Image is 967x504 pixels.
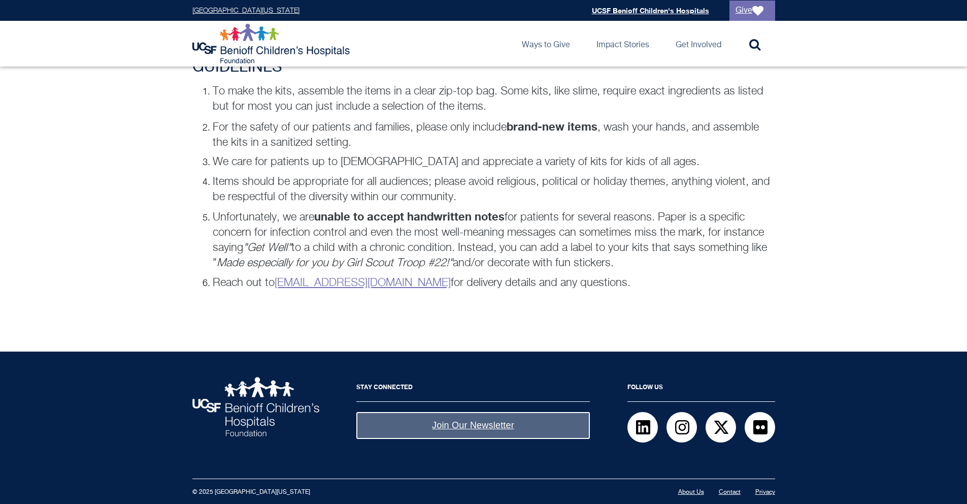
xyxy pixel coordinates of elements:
[678,489,704,495] a: About Us
[213,174,775,205] p: Items should be appropriate for all audiences; please avoid religious, political or holiday theme...
[507,120,597,133] strong: brand-new items
[356,377,590,402] h2: Stay Connected
[755,489,775,495] a: Privacy
[275,277,451,289] a: [EMAIL_ADDRESS][DOMAIN_NAME]
[243,242,291,254] em: "Get Well"
[192,58,775,77] h3: GUIDELINES
[192,377,319,436] img: UCSF Benioff Children's Hospitals
[356,412,590,439] a: Join Our Newsletter
[668,21,729,67] a: Get Involved
[192,7,299,14] a: [GEOGRAPHIC_DATA][US_STATE]
[213,275,775,291] p: Reach out to for delivery details and any questions.
[729,1,775,21] a: Give
[213,84,775,114] p: To make the kits, assemble the items in a clear zip-top bag. Some kits, like slime, require exact...
[719,489,741,495] a: Contact
[213,119,775,150] p: For the safety of our patients and families, please only include , wash your hands, and assemble ...
[592,6,709,15] a: UCSF Benioff Children's Hospitals
[627,377,775,402] h2: Follow Us
[213,154,775,170] p: We care for patients up to [DEMOGRAPHIC_DATA] and appreciate a variety of kits for kids of all ages.
[514,21,578,67] a: Ways to Give
[213,209,775,271] p: Unfortunately, we are for patients for several reasons. Paper is a specific concern for infection...
[588,21,657,67] a: Impact Stories
[192,489,310,495] small: © 2025 [GEOGRAPHIC_DATA][US_STATE]
[192,23,352,64] img: Logo for UCSF Benioff Children's Hospitals Foundation
[314,210,505,223] strong: unable to accept handwritten notes
[217,258,453,269] em: Made especially for you by Girl Scout Troop #22!"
